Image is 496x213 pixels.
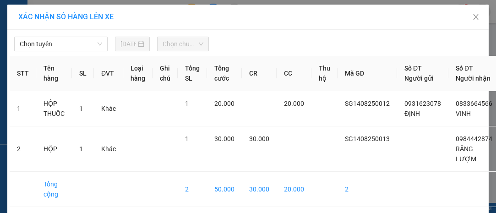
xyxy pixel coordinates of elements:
[10,56,36,91] th: STT
[87,8,166,19] div: Chợ Lách
[153,56,178,91] th: Ghi chú
[7,48,82,59] div: 30.000
[456,135,492,142] span: 0984442874
[185,135,189,142] span: 1
[10,91,36,126] td: 1
[463,5,489,30] button: Close
[277,56,311,91] th: CC
[178,56,207,91] th: Tổng SL
[404,75,434,82] span: Người gửi
[338,56,397,91] th: Mã GD
[94,91,123,126] td: Khác
[7,49,21,59] span: CR :
[8,65,166,76] div: Tên hàng: HỘP ( : 1 )
[36,126,72,172] td: HỘP
[36,56,72,91] th: Tên hàng
[36,91,72,126] td: HỘP THUỐC
[36,172,72,207] td: Tổng cộng
[94,126,123,172] td: Khác
[345,135,390,142] span: SG1408250013
[185,100,189,107] span: 1
[284,100,304,107] span: 20.000
[87,9,109,18] span: Nhận:
[345,100,390,107] span: SG1408250012
[404,100,441,107] span: 0931623078
[20,37,102,51] span: Chọn tuyến
[311,56,338,91] th: Thu hộ
[94,56,123,91] th: ĐVT
[404,65,422,72] span: Số ĐT
[456,75,491,82] span: Người nhận
[456,65,473,72] span: Số ĐT
[163,37,203,51] span: Chọn chuyến
[72,56,94,91] th: SL
[207,56,242,91] th: Tổng cước
[123,56,153,91] th: Loại hàng
[214,135,234,142] span: 30.000
[338,172,397,207] td: 2
[242,172,277,207] td: 30.000
[87,30,166,43] div: 0984442874
[249,135,269,142] span: 30.000
[214,100,234,107] span: 20.000
[178,172,207,207] td: 2
[456,110,471,117] span: VINH
[277,172,311,207] td: 20.000
[8,9,22,18] span: Gửi:
[120,39,136,49] input: 14/08/2025
[18,12,114,21] span: XÁC NHẬN SỐ HÀNG LÊN XE
[87,19,166,30] div: RĂNG LƯỢM
[83,64,95,76] span: SL
[472,13,480,21] span: close
[207,172,242,207] td: 50.000
[456,145,476,163] span: RĂNG LƯỢM
[456,100,492,107] span: 0833664566
[404,110,420,117] span: ĐỊNH
[8,8,81,19] div: Sài Gòn
[79,145,83,153] span: 1
[242,56,277,91] th: CR
[79,105,83,112] span: 1
[10,126,36,172] td: 2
